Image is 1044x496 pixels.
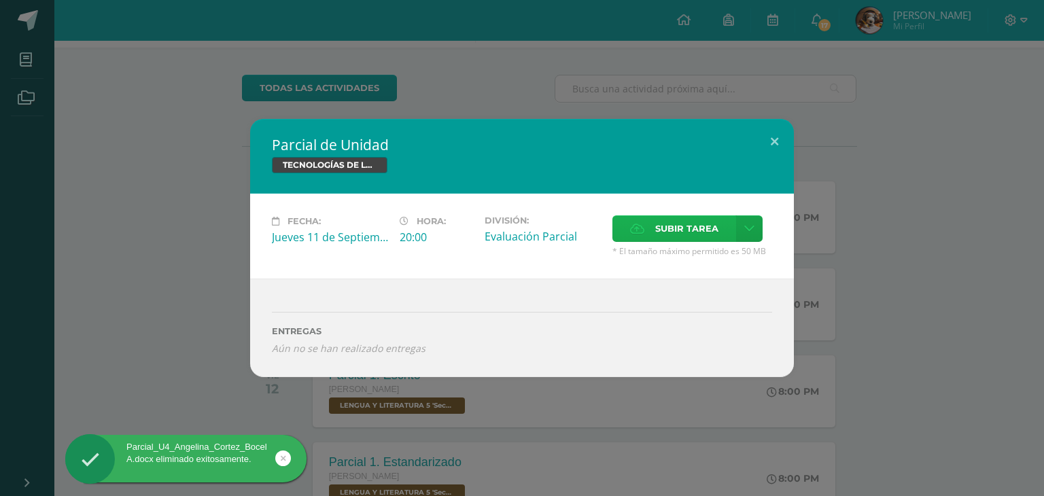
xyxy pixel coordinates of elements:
[272,326,772,336] label: ENTREGAS
[655,216,718,241] span: Subir tarea
[485,215,602,226] label: División:
[400,230,474,245] div: 20:00
[288,216,321,226] span: Fecha:
[612,245,772,257] span: * El tamaño máximo permitido es 50 MB
[272,135,772,154] h2: Parcial de Unidad
[272,230,389,245] div: Jueves 11 de Septiembre
[485,229,602,244] div: Evaluación Parcial
[417,216,446,226] span: Hora:
[755,119,794,165] button: Close (Esc)
[65,441,307,465] div: Parcial_U4_Angelina_Cortez_Bocel A.docx eliminado exitosamente.
[272,157,387,173] span: TECNOLOGÍAS DE LA INFORMACIÓN Y LA COMUNICACIÓN 5
[272,342,772,355] i: Aún no se han realizado entregas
